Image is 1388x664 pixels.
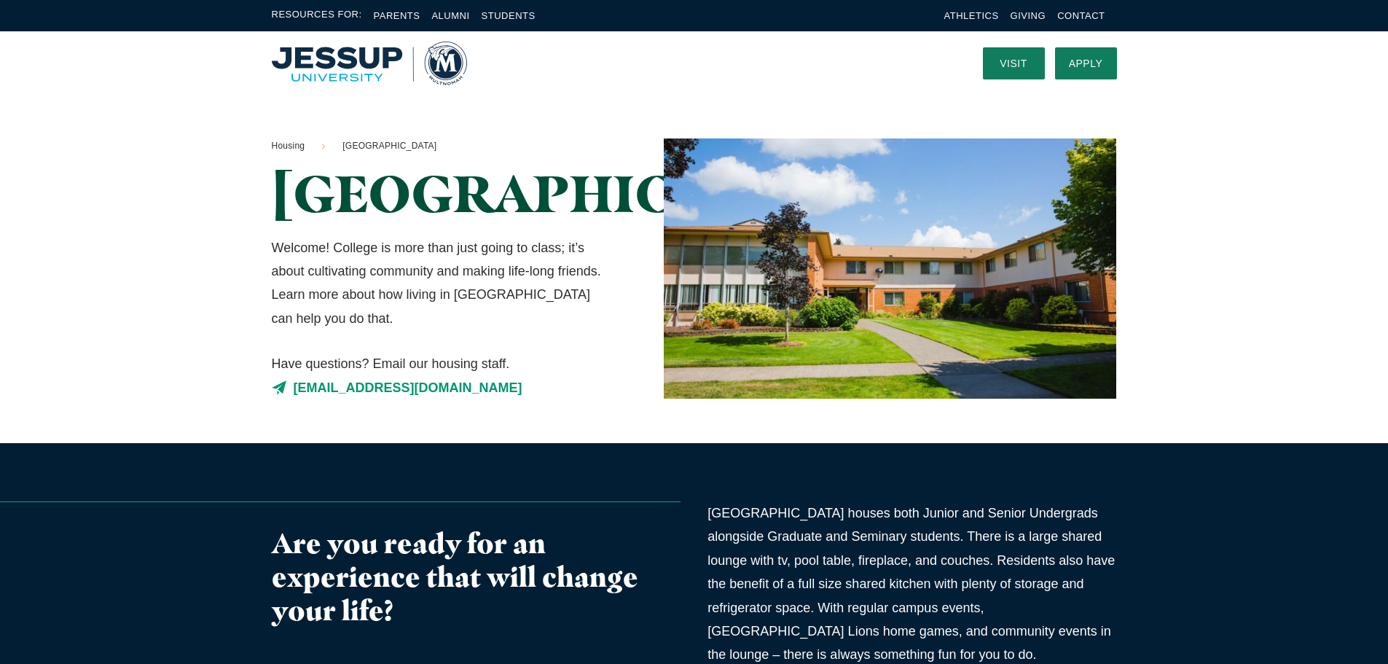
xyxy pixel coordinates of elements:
[1011,10,1046,21] a: Giving
[272,42,467,85] img: Multnomah University Logo
[374,10,420,21] a: Parents
[272,42,467,85] a: Home
[431,10,469,21] a: Alumni
[272,7,362,24] span: Resources For:
[482,10,536,21] a: Students
[272,352,608,375] span: Have questions? Email our housing staff.
[272,138,305,155] a: Housing
[272,376,608,399] a: [EMAIL_ADDRESS][DOMAIN_NAME]
[1055,47,1117,79] a: Apply
[664,138,1116,399] img: Front of Memorial Hall
[272,165,608,222] h1: [GEOGRAPHIC_DATA]
[983,47,1045,79] a: Visit
[272,236,608,331] p: Welcome! College is more than just going to class; it’s about cultivating community and making li...
[272,527,681,628] h3: Are you ready for an experience that will change your life?
[944,10,999,21] a: Athletics
[342,138,436,155] a: [GEOGRAPHIC_DATA]
[1057,10,1105,21] a: Contact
